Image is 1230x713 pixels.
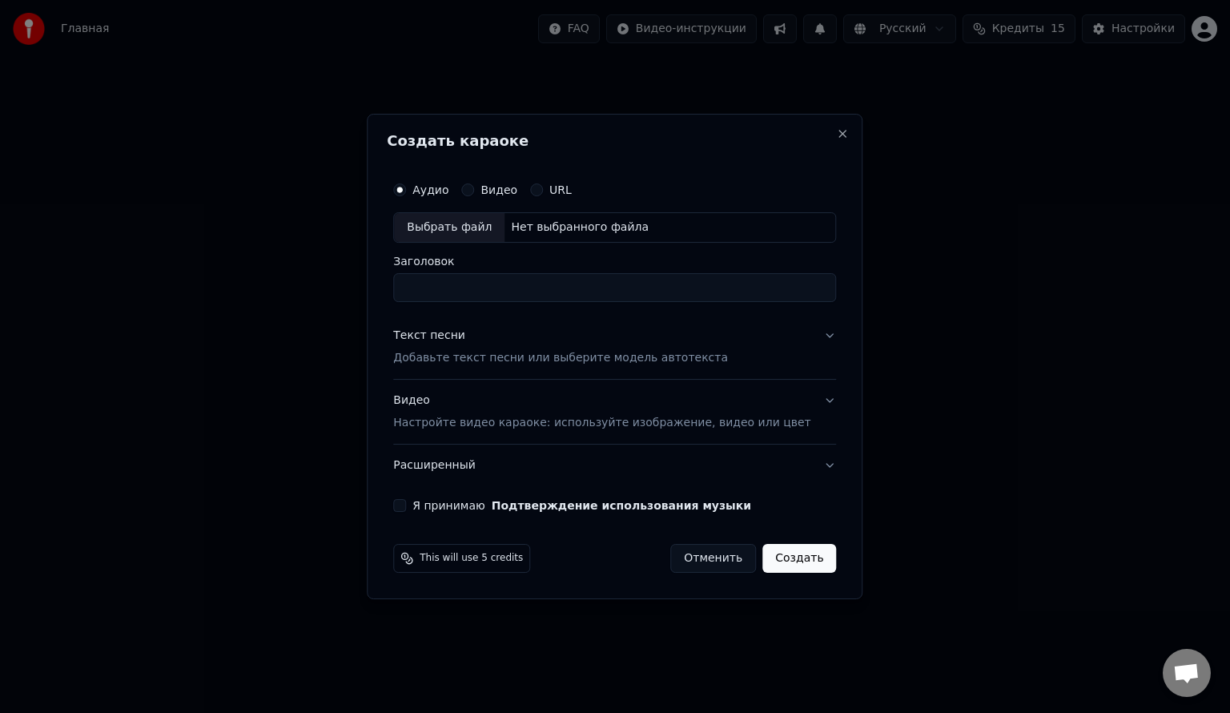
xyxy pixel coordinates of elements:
[549,184,572,195] label: URL
[504,220,655,236] div: Нет выбранного файла
[393,380,836,444] button: ВидеоНастройте видео караоке: используйте изображение, видео или цвет
[387,134,842,148] h2: Создать караоке
[393,350,728,366] p: Добавьте текст песни или выберите модель автотекста
[670,544,756,573] button: Отменить
[393,315,836,379] button: Текст песниДобавьте текст песни или выберите модель автотекста
[394,213,504,242] div: Выбрать файл
[492,500,751,511] button: Я принимаю
[393,445,836,486] button: Расширенный
[480,184,517,195] label: Видео
[420,552,523,565] span: This will use 5 credits
[393,415,810,431] p: Настройте видео караоке: используйте изображение, видео или цвет
[412,184,448,195] label: Аудио
[393,328,465,344] div: Текст песни
[412,500,751,511] label: Я принимаю
[393,393,810,431] div: Видео
[393,256,836,267] label: Заголовок
[762,544,836,573] button: Создать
